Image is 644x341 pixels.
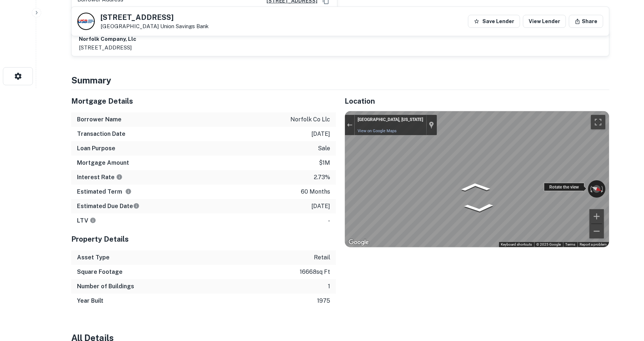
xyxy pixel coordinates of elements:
h6: Borrower Name [77,115,121,124]
p: [GEOGRAPHIC_DATA] [101,23,209,30]
p: 60 months [301,187,330,196]
h6: LTV [77,216,96,225]
h5: [STREET_ADDRESS] [101,14,209,21]
a: View Lender [523,15,566,28]
div: [GEOGRAPHIC_DATA], [US_STATE] [358,117,423,123]
div: Street View [345,111,609,247]
p: $1m [319,159,330,167]
h5: Mortgage Details [71,96,336,107]
svg: The interest rates displayed on the website are for informational purposes only and may be report... [116,174,123,180]
svg: LTVs displayed on the website are for informational purposes only and may be reported incorrectly... [90,217,96,224]
button: Rotate counterclockwise [588,180,593,198]
a: Report a problem [580,242,607,246]
svg: Estimate is based on a standard schedule for this type of loan. [133,203,140,209]
button: Share [569,15,603,28]
button: Rotate clockwise [600,180,605,198]
h6: Estimated Term [77,187,132,196]
button: Zoom out [589,224,604,238]
div: Rotate the view [544,183,584,191]
h6: Interest Rate [77,173,123,182]
img: Google [347,238,371,247]
h6: Estimated Due Date [77,202,140,211]
button: Reset the view [587,182,606,195]
button: Exit the Street View [345,120,354,130]
a: Union Savings Bank [160,23,209,29]
p: retail [314,253,330,262]
p: [DATE] [311,130,330,138]
p: - [328,216,330,225]
p: 1975 [317,297,330,305]
h6: Year Built [77,297,103,305]
p: [DATE] [311,202,330,211]
span: © 2025 Google [536,242,561,246]
a: Open this area in Google Maps (opens a new window) [347,238,371,247]
p: norfolk co llc [290,115,330,124]
button: Keyboard shortcuts [501,242,532,247]
button: Toggle fullscreen view [591,115,605,129]
h6: Number of Buildings [77,282,134,291]
p: 1 [328,282,330,291]
iframe: Chat Widget [608,283,644,318]
p: sale [318,144,330,153]
h6: Mortgage Amount [77,159,129,167]
a: View on Google Maps [358,129,397,133]
p: 16668 sq ft [300,268,330,276]
path: Go Northeast [456,201,502,215]
h5: Property Details [71,234,336,245]
h5: Location [345,96,609,107]
h4: Summary [71,74,609,87]
h6: norfolk company, llc [79,35,136,43]
svg: Term is based on a standard schedule for this type of loan. [125,188,132,195]
path: Go Southwest [453,180,498,194]
a: Show location on map [429,121,434,129]
p: 2.73% [314,173,330,182]
h6: Asset Type [77,253,110,262]
div: Map [345,111,609,247]
p: [STREET_ADDRESS] [79,43,136,52]
h6: Square Footage [77,268,123,276]
a: Terms (opens in new tab) [565,242,575,246]
button: Zoom in [589,209,604,224]
h6: Transaction Date [77,130,125,138]
button: Save Lender [468,15,520,28]
h6: Loan Purpose [77,144,115,153]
